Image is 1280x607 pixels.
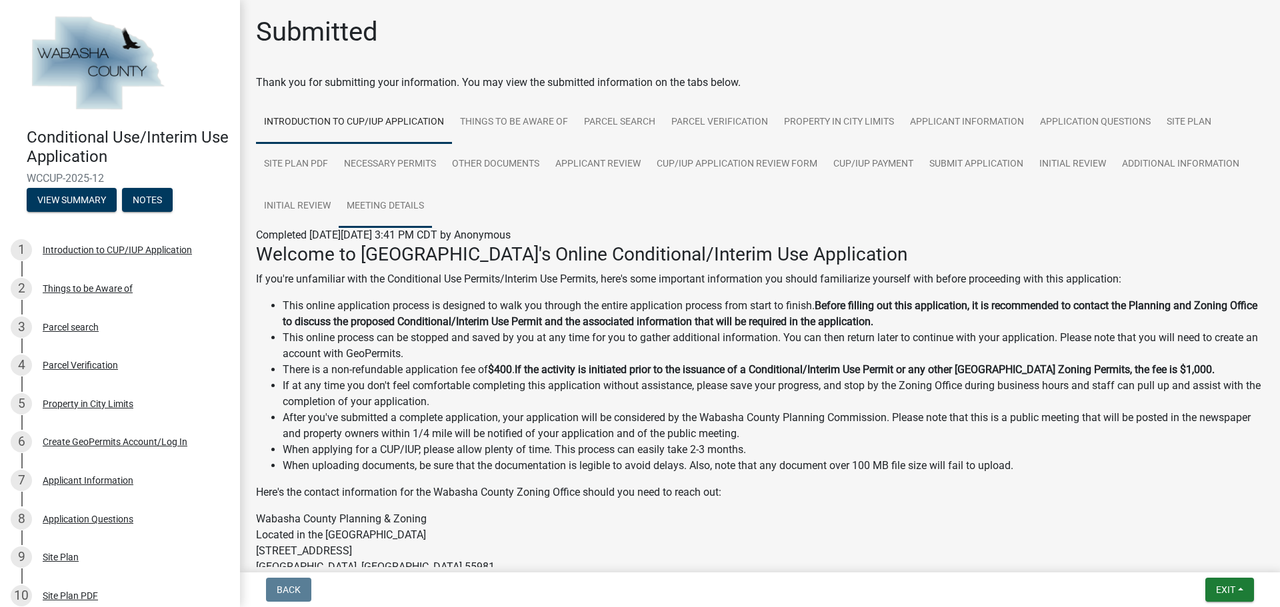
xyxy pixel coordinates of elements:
img: Wabasha County, Minnesota [27,14,168,114]
div: 3 [11,316,32,338]
p: Wabasha County Planning & Zoning Located in the [GEOGRAPHIC_DATA] [STREET_ADDRESS] [GEOGRAPHIC_DA... [256,511,1264,607]
span: Completed [DATE][DATE] 3:41 PM CDT by Anonymous [256,229,511,241]
h3: Welcome to [GEOGRAPHIC_DATA]'s Online Conditional/Interim Use Application [256,243,1264,266]
a: Site Plan [1159,101,1219,144]
a: Meeting Details [339,185,432,228]
p: Here's the contact information for the Wabasha County Zoning Office should you need to reach out: [256,484,1264,500]
strong: $400 [488,363,512,376]
li: This online application process is designed to walk you through the entire application process fr... [283,298,1264,330]
div: 8 [11,508,32,530]
a: Applicant Information [902,101,1032,144]
a: Necessary Permits [336,143,444,186]
a: Property in City Limits [776,101,902,144]
div: Parcel search [43,322,99,332]
a: Submit Application [921,143,1031,186]
div: Create GeoPermits Account/Log In [43,437,187,446]
button: Notes [122,188,173,212]
a: Parcel search [576,101,663,144]
li: After you've submitted a complete application, your application will be considered by the Wabasha... [283,410,1264,442]
li: If at any time you don't feel comfortable completing this application without assistance, please ... [283,378,1264,410]
span: Exit [1216,584,1235,595]
div: Application Questions [43,514,133,524]
div: Things to be Aware of [43,284,133,293]
a: CUP/IUP Payment [825,143,921,186]
wm-modal-confirm: Summary [27,195,117,206]
button: View Summary [27,188,117,212]
li: When applying for a CUP/IUP, please allow plenty of time. This process can easily take 2-3 months. [283,442,1264,458]
div: 10 [11,585,32,606]
a: Application Questions [1032,101,1159,144]
wm-modal-confirm: Notes [122,195,173,206]
div: 4 [11,354,32,376]
a: Additional Information [1114,143,1247,186]
a: Things to be Aware of [452,101,576,144]
span: Back [277,584,301,595]
a: Applicant Review [547,143,649,186]
a: Parcel Verification [663,101,776,144]
a: Other Documents [444,143,547,186]
strong: If the activity is initiated prior to the issuance of a Conditional/Interim Use Permit or any oth... [515,363,1215,376]
li: This online process can be stopped and saved by you at any time for you to gather additional info... [283,330,1264,362]
li: When uploading documents, be sure that the documentation is legible to avoid delays. Also, note t... [283,458,1264,474]
div: 6 [11,431,32,452]
h4: Conditional Use/Interim Use Application [27,128,229,167]
div: Thank you for submitting your information. You may view the submitted information on the tabs below. [256,75,1264,91]
strong: Before filling out this application, it is recommended to contact the Planning and Zoning Office ... [283,299,1257,328]
div: Parcel Verification [43,360,118,370]
button: Back [266,578,311,602]
h1: Submitted [256,16,378,48]
button: Exit [1205,578,1254,602]
div: 7 [11,470,32,491]
div: Site Plan [43,552,79,562]
div: 1 [11,239,32,261]
div: Introduction to CUP/IUP Application [43,245,192,255]
p: If you're unfamiliar with the Conditional Use Permits/Interim Use Permits, here's some important ... [256,271,1264,287]
div: Applicant Information [43,476,133,485]
div: 2 [11,278,32,299]
div: Property in City Limits [43,399,133,408]
li: There is a non-refundable application fee of . [283,362,1264,378]
a: Introduction to CUP/IUP Application [256,101,452,144]
a: CUP/IUP Application Review Form [649,143,825,186]
div: 5 [11,393,32,414]
a: Site Plan PDF [256,143,336,186]
a: Initial Review [1031,143,1114,186]
div: Site Plan PDF [43,591,98,600]
a: Initial Review [256,185,339,228]
div: 9 [11,546,32,568]
span: WCCUP-2025-12 [27,172,213,185]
